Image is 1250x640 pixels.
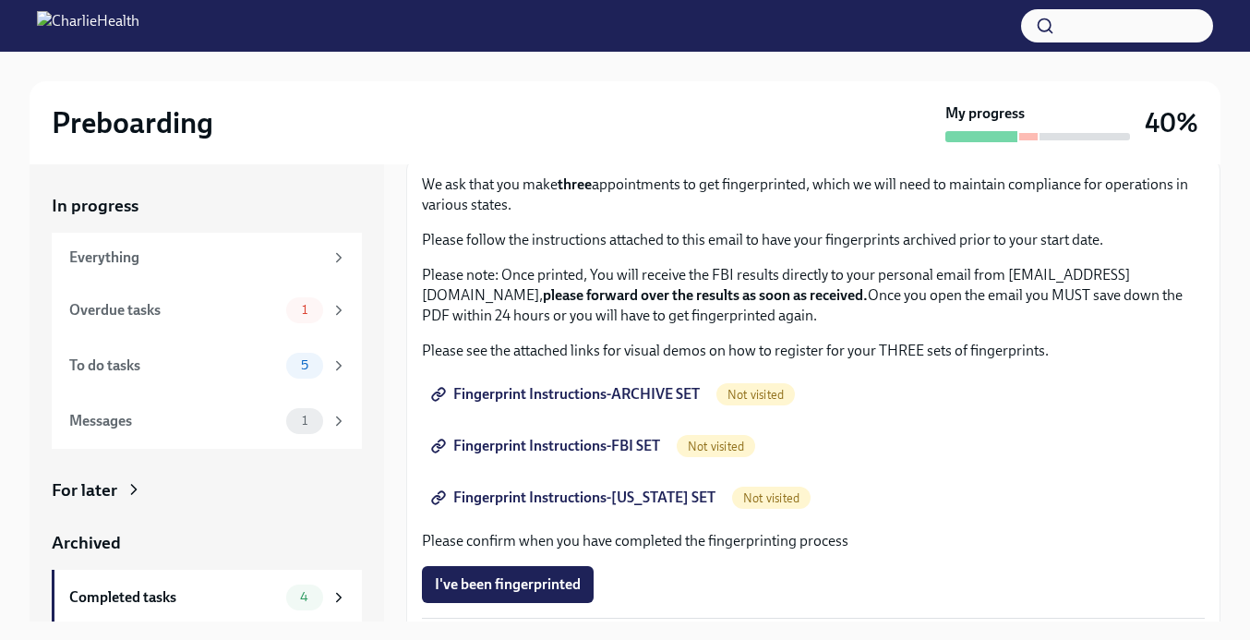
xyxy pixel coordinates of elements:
h3: 40% [1145,106,1198,139]
a: Fingerprint Instructions-[US_STATE] SET [422,479,728,516]
a: Overdue tasks1 [52,283,362,338]
a: Completed tasks4 [52,570,362,625]
a: Everything [52,233,362,283]
p: Please confirm when you have completed the fingerprinting process [422,531,1205,551]
strong: My progress [945,103,1025,124]
p: Please see the attached links for visual demos on how to register for your THREE sets of fingerpr... [422,341,1205,361]
p: Please follow the instructions attached to this email to have your fingerprints archived prior to... [422,230,1205,250]
p: We ask that you make appointments to get fingerprinted, which we will need to maintain compliance... [422,175,1205,215]
a: To do tasks5 [52,338,362,393]
div: Overdue tasks [69,300,279,320]
a: Messages1 [52,393,362,449]
a: Fingerprint Instructions-ARCHIVE SET [422,376,713,413]
h2: Preboarding [52,104,213,141]
a: In progress [52,194,362,218]
span: Not visited [732,491,811,505]
div: For later [52,478,117,502]
span: 5 [290,358,319,372]
span: I've been fingerprinted [435,575,581,594]
a: For later [52,478,362,502]
span: 1 [291,414,319,428]
span: 1 [291,303,319,317]
div: Messages [69,411,279,431]
button: I've been fingerprinted [422,566,594,603]
a: Archived [52,531,362,555]
span: Fingerprint Instructions-[US_STATE] SET [435,489,715,507]
span: Fingerprint Instructions-FBI SET [435,437,660,455]
span: Not visited [677,440,755,453]
p: Please note: Once printed, You will receive the FBI results directly to your personal email from ... [422,265,1205,326]
img: CharlieHealth [37,11,139,41]
div: Everything [69,248,323,268]
strong: please forward over the results as soon as received. [543,286,868,304]
span: Fingerprint Instructions-ARCHIVE SET [435,385,700,404]
strong: three [558,175,592,193]
div: To do tasks [69,356,279,376]
span: Not visited [716,388,795,402]
span: 4 [289,590,319,604]
a: Fingerprint Instructions-FBI SET [422,428,673,465]
div: Completed tasks [69,587,279,608]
